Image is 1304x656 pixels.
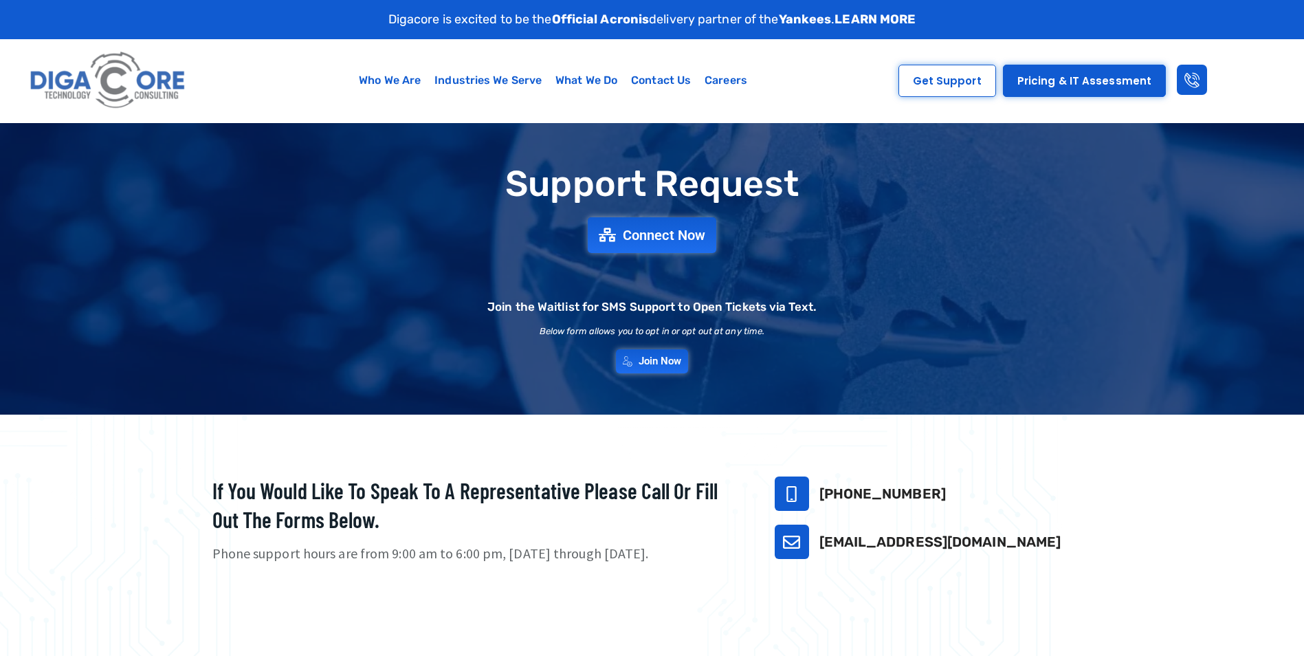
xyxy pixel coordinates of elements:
[698,65,754,96] a: Careers
[775,525,809,559] a: support@digacore.com
[1017,76,1151,86] span: Pricing & IT Assessment
[540,327,765,336] h2: Below form allows you to opt in or opt out at any time.
[487,301,817,313] h2: Join the Waitlist for SMS Support to Open Tickets via Text.
[212,544,740,564] p: Phone support hours are from 9:00 am to 6:00 pm, [DATE] through [DATE].
[178,164,1127,204] h1: Support Request
[775,477,809,511] a: 732-646-5725
[212,477,740,534] h2: If you would like to speak to a representative please call or fill out the forms below.
[624,65,698,96] a: Contact Us
[26,46,190,116] img: Digacore logo 1
[428,65,549,96] a: Industries We Serve
[616,349,689,373] a: Join Now
[639,356,682,367] span: Join Now
[913,76,982,86] span: Get Support
[819,485,946,502] a: [PHONE_NUMBER]
[388,10,916,29] p: Digacore is excited to be the delivery partner of the .
[256,65,850,96] nav: Menu
[835,12,916,27] a: LEARN MORE
[779,12,832,27] strong: Yankees
[352,65,428,96] a: Who We Are
[1003,65,1166,97] a: Pricing & IT Assessment
[552,12,650,27] strong: Official Acronis
[898,65,996,97] a: Get Support
[549,65,624,96] a: What We Do
[588,217,716,253] a: Connect Now
[819,534,1061,550] a: [EMAIL_ADDRESS][DOMAIN_NAME]
[623,228,705,242] span: Connect Now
